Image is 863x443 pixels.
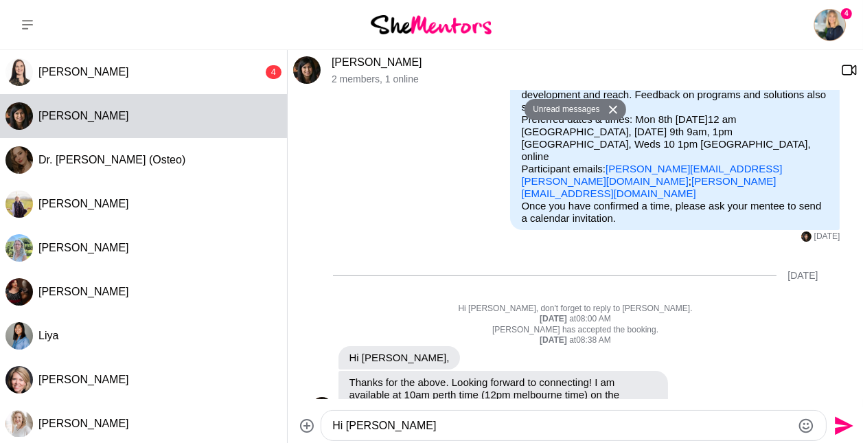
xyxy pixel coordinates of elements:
span: [PERSON_NAME] [38,242,129,253]
div: Jaclyn Laytt [5,190,33,218]
img: A [293,56,321,84]
img: A [5,102,33,130]
span: [PERSON_NAME] [38,110,129,122]
img: D [5,410,33,438]
img: She Mentors Logo [371,15,492,34]
div: at 08:38 AM [311,335,840,346]
div: Tahlia Shaw [5,58,33,86]
p: Hi [PERSON_NAME], don't forget to reply to [PERSON_NAME]. [311,304,840,315]
div: Aneesha Rao [801,231,812,242]
img: A [311,397,333,419]
span: [PERSON_NAME] [38,286,129,297]
span: Liya [38,330,58,341]
div: Melissa Rodda [5,278,33,306]
a: [PERSON_NAME][EMAIL_ADDRESS][PERSON_NAME][DOMAIN_NAME] [521,163,782,187]
img: M [5,278,33,306]
span: Dr. [PERSON_NAME] (Osteo) [38,154,185,166]
span: [PERSON_NAME] [38,374,129,385]
a: Laura Thain4 [814,8,847,41]
img: S [5,366,33,394]
button: Unread messages [525,99,603,121]
span: [PERSON_NAME] [38,418,129,429]
span: [PERSON_NAME] [38,198,129,209]
p: Thanks for the above. Looking forward to connecting! I am available at 10am perth time (12pm melb... [349,376,657,413]
div: Liya [5,322,33,350]
img: J [5,190,33,218]
div: Claudia Hofmaier [5,234,33,262]
p: [PERSON_NAME] has accepted the booking. [311,325,840,336]
img: C [5,234,33,262]
a: [PERSON_NAME] [332,56,422,68]
img: L [5,322,33,350]
button: Emoji picker [798,418,814,434]
span: [PERSON_NAME] [38,66,129,78]
div: Aneesha Rao [311,397,333,419]
div: Susan Elford [5,366,33,394]
img: A [801,231,812,242]
strong: [DATE] [540,335,569,345]
div: Deborah Daly [5,410,33,438]
p: Purpose of Mentor Hour: Let's talk shop Seeking help with: HR & Recruitment Location / Timezone: ... [521,14,829,200]
p: Hi [PERSON_NAME], [349,352,450,364]
div: Dr. Anastasiya Ovechkin (Osteo) [5,146,33,174]
div: [DATE] [787,270,818,282]
strong: [DATE] [540,314,569,323]
button: Send [827,410,858,441]
div: Aneesha Rao [5,102,33,130]
span: 4 [841,8,852,19]
img: Laura Thain [814,8,847,41]
div: at 08:00 AM [311,314,840,325]
div: 4 [266,65,281,79]
p: 2 members , 1 online [332,73,830,85]
p: Once you have confirmed a time, please ask your mentee to send a calendar invitation. [521,200,829,225]
textarea: Type your message [332,418,792,434]
img: T [5,58,33,86]
a: [PERSON_NAME][EMAIL_ADDRESS][DOMAIN_NAME] [521,175,776,199]
time: 2025-08-29T03:55:46.616Z [814,231,840,242]
div: Aneesha Rao [293,56,321,84]
img: D [5,146,33,174]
